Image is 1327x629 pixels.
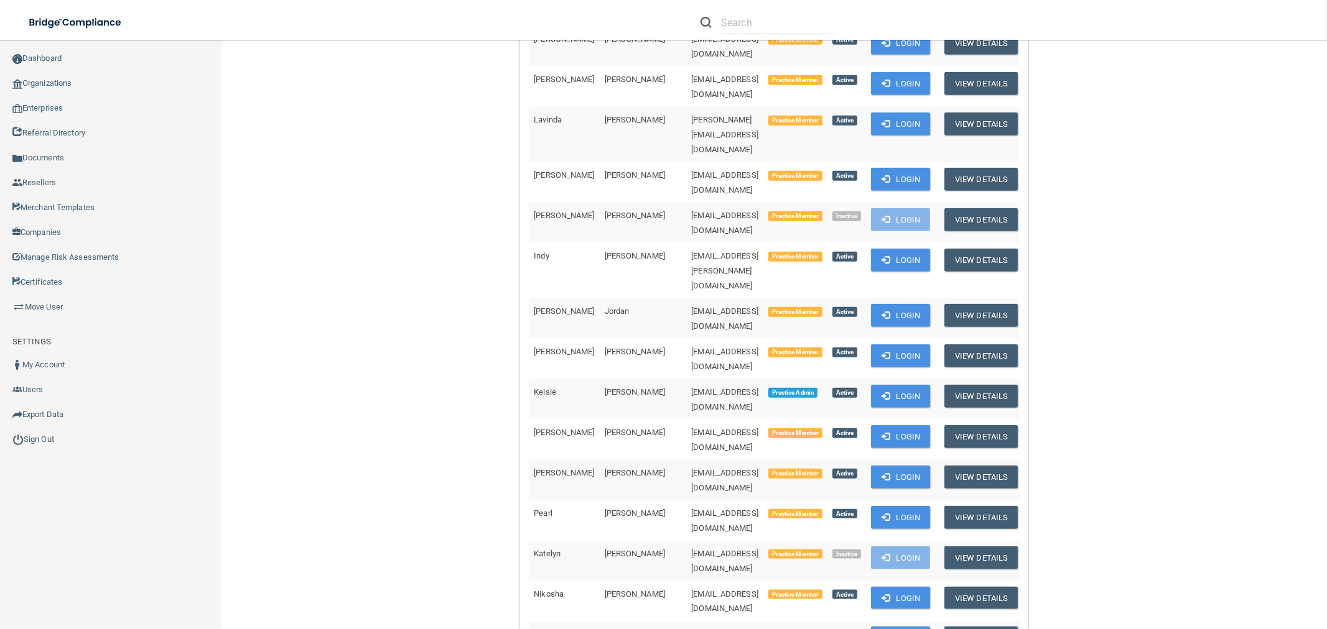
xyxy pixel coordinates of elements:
button: View Details [944,112,1018,135]
button: Login [871,168,930,191]
span: Practice Member [768,549,822,559]
button: Login [871,587,930,610]
span: Active [832,509,857,519]
span: Lavinda [534,115,562,124]
span: Practice Member [768,590,822,600]
button: Login [871,425,930,448]
button: View Details [944,506,1018,529]
span: [PERSON_NAME] [534,468,594,477]
button: Login [871,466,930,489]
span: Practice Member [768,347,822,357]
span: [PERSON_NAME] [605,589,665,599]
span: [PERSON_NAME] [534,170,594,180]
span: [EMAIL_ADDRESS][DOMAIN_NAME] [691,468,758,492]
button: View Details [944,385,1018,408]
span: [PERSON_NAME] [534,306,594,316]
button: Login [871,506,930,529]
img: ic_dashboard_dark.d01f4a41.png [12,54,22,64]
img: icon-documents.8dae5593.png [12,154,22,163]
span: [EMAIL_ADDRESS][DOMAIN_NAME] [691,75,758,99]
span: [PERSON_NAME] [534,211,594,220]
span: Practice Member [768,116,822,126]
img: icon-export.b9366987.png [12,410,22,420]
span: Active [832,469,857,479]
span: [PERSON_NAME] [605,549,665,558]
span: Pearl [534,508,552,518]
span: [EMAIL_ADDRESS][DOMAIN_NAME] [691,211,758,235]
span: Practice Admin [768,388,817,398]
img: ic_user_dark.df1a06c3.png [12,360,22,370]
img: bridge_compliance_login_screen.278c3ca4.svg [19,10,133,35]
span: Nikosha [534,589,564,599]
button: View Details [944,208,1018,231]
button: Login [871,72,930,95]
span: [PERSON_NAME] [605,251,665,260]
span: Active [832,388,857,398]
span: Practice Member [768,428,822,438]
button: Login [871,112,930,135]
span: Practice Member [768,75,822,85]
span: [EMAIL_ADDRESS][DOMAIN_NAME] [691,34,758,58]
span: [PERSON_NAME] [534,347,594,356]
span: Jordan [605,306,630,316]
span: [EMAIL_ADDRESS][DOMAIN_NAME] [691,508,758,533]
button: Login [871,304,930,327]
button: Login [871,385,930,408]
span: [PERSON_NAME][EMAIL_ADDRESS][DOMAIN_NAME] [691,115,758,154]
span: [EMAIL_ADDRESS][DOMAIN_NAME] [691,170,758,195]
img: organization-icon.f8decf85.png [12,79,22,89]
button: View Details [944,587,1018,610]
button: View Details [944,72,1018,95]
span: Inactive [832,549,862,559]
button: View Details [944,425,1018,448]
button: View Details [944,304,1018,327]
span: [EMAIL_ADDRESS][DOMAIN_NAME] [691,387,758,411]
button: Login [871,249,930,272]
span: [PERSON_NAME] [605,211,665,220]
span: Active [832,347,857,357]
span: Practice Member [768,252,822,262]
button: Login [871,546,930,569]
span: [EMAIL_ADDRESS][DOMAIN_NAME] [691,549,758,573]
span: [EMAIL_ADDRESS][DOMAIN_NAME] [691,347,758,371]
span: [PERSON_NAME] [605,428,665,437]
span: [EMAIL_ADDRESS][DOMAIN_NAME] [691,428,758,452]
span: [PERSON_NAME] [605,387,665,397]
span: Active [832,252,857,262]
iframe: Drift Widget Chat Controller [1113,542,1312,590]
span: Indy [534,251,549,260]
img: ic_power_dark.7ecde6b1.png [12,434,24,445]
span: Active [832,171,857,181]
span: Practice Member [768,509,822,519]
span: Kelsie [534,387,556,397]
span: [EMAIL_ADDRESS][DOMAIN_NAME] [691,306,758,331]
img: icon-users.e205127d.png [12,385,22,395]
span: Inactive [832,211,862,221]
img: ic-search.3b580494.png [701,17,712,28]
span: Active [832,590,857,600]
button: View Details [944,168,1018,191]
button: View Details [944,466,1018,489]
span: [PERSON_NAME] [605,468,665,477]
button: View Details [944,546,1018,569]
button: Login [871,208,930,231]
span: [PERSON_NAME] [605,347,665,356]
label: SETTINGS [12,334,51,349]
span: Katelyn [534,549,561,558]
span: Active [832,428,857,438]
span: Active [832,75,857,85]
span: [PERSON_NAME] [605,508,665,518]
span: Practice Member [768,307,822,317]
span: Practice Member [768,211,822,221]
span: [PERSON_NAME] [605,170,665,180]
img: enterprise.0d942306.png [12,104,22,113]
button: View Details [944,344,1018,367]
span: Active [832,307,857,317]
span: [PERSON_NAME] [534,75,594,84]
span: Active [832,116,857,126]
span: Practice Member [768,171,822,181]
span: [PERSON_NAME] [605,115,665,124]
button: Login [871,344,930,367]
img: briefcase.64adab9b.png [12,301,25,313]
span: [PERSON_NAME] [605,75,665,84]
